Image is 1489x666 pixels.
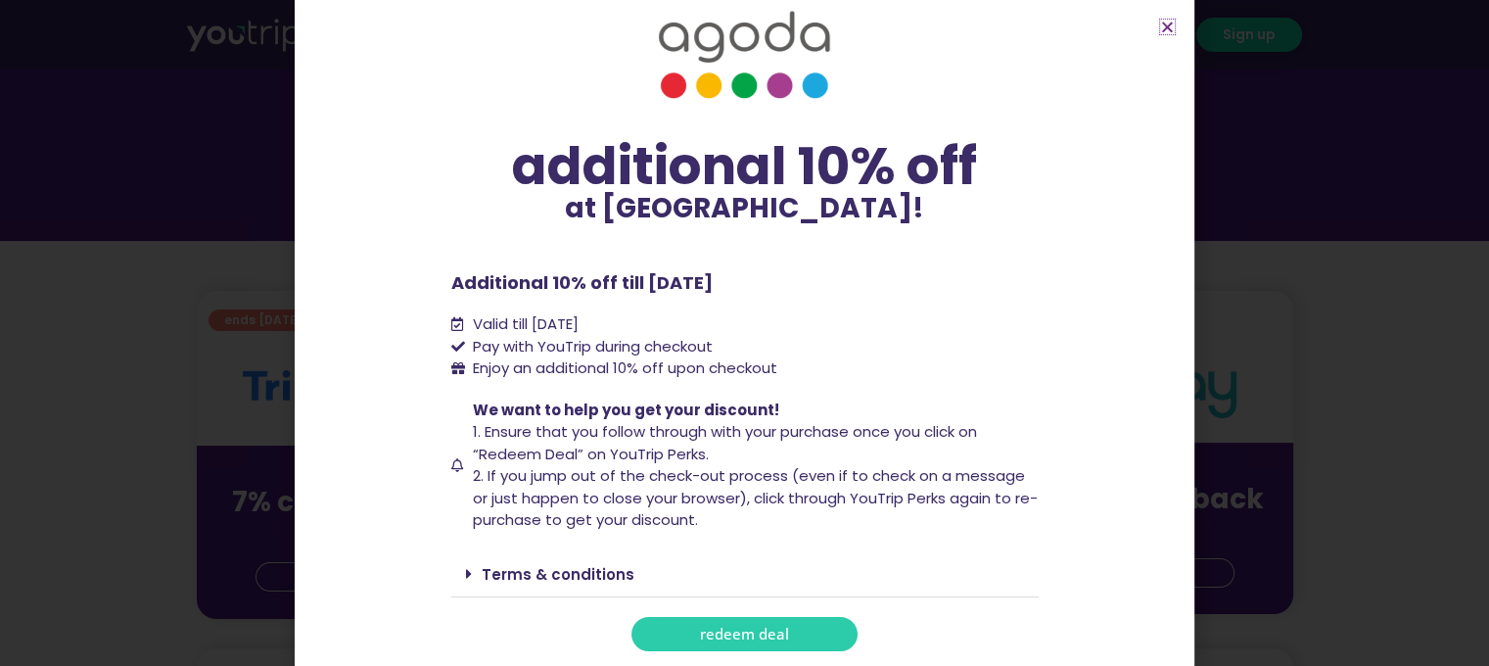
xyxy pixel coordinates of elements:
[473,400,779,420] span: We want to help you get your discount!
[473,465,1038,530] span: 2. If you jump out of the check-out process (even if to check on a message or just happen to clos...
[451,138,1039,195] div: additional 10% off
[631,617,858,651] a: redeem deal
[1160,20,1175,34] a: Close
[451,195,1039,222] p: at [GEOGRAPHIC_DATA]!
[482,564,634,585] a: Terms & conditions
[468,313,579,336] span: Valid till [DATE]
[451,551,1039,597] div: Terms & conditions
[700,627,789,642] span: redeem deal
[473,421,977,464] span: 1. Ensure that you follow through with your purchase once you click on “Redeem Deal” on YouTrip P...
[451,269,1039,296] p: Additional 10% off till [DATE]
[473,357,777,378] span: Enjoy an additional 10% off upon checkout
[468,336,713,358] span: Pay with YouTrip during checkout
